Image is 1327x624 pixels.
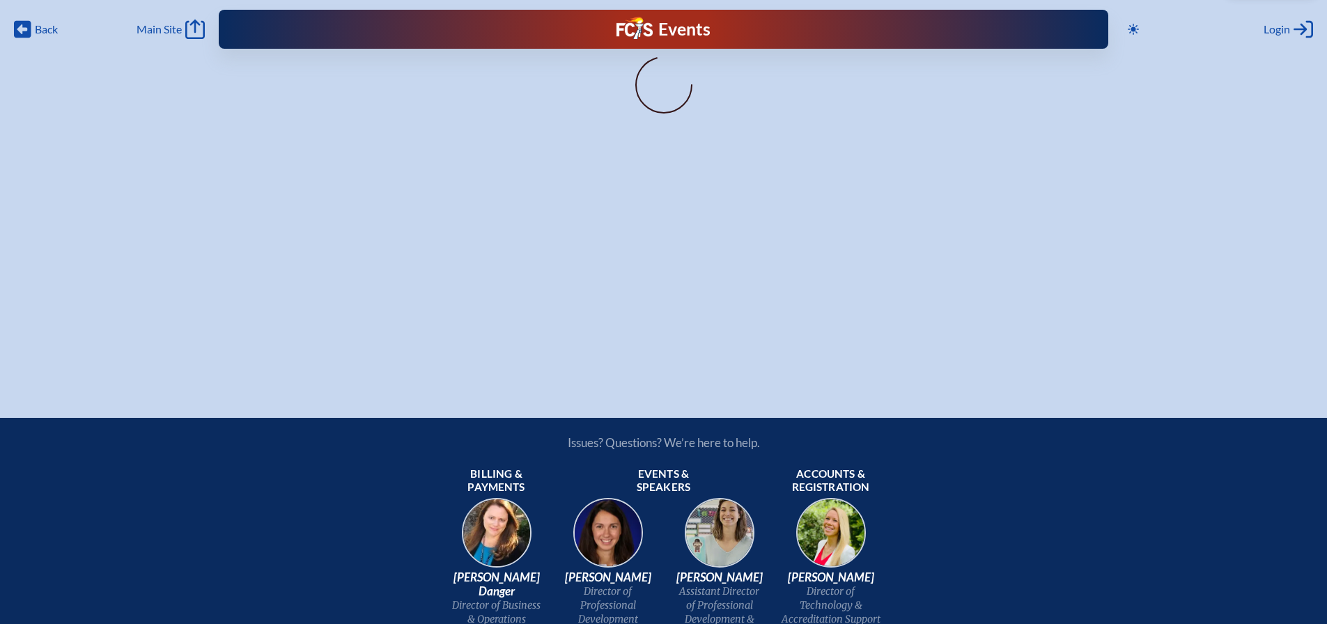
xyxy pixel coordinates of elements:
img: 94e3d245-ca72-49ea-9844-ae84f6d33c0f [564,494,653,583]
a: Main Site [137,19,205,39]
span: [PERSON_NAME] [781,570,881,584]
span: Main Site [137,22,182,36]
span: Billing & payments [447,467,547,495]
img: 545ba9c4-c691-43d5-86fb-b0a622cbeb82 [675,494,764,583]
p: Issues? Questions? We’re here to help. [419,435,909,450]
span: [PERSON_NAME] [669,570,770,584]
img: b1ee34a6-5a78-4519-85b2-7190c4823173 [786,494,876,583]
span: Login [1264,22,1290,36]
img: 9c64f3fb-7776-47f4-83d7-46a341952595 [452,494,541,583]
span: [PERSON_NAME] Danger [447,570,547,598]
h1: Events [658,21,711,38]
span: [PERSON_NAME] [558,570,658,584]
span: Accounts & registration [781,467,881,495]
span: Back [35,22,58,36]
img: Florida Council of Independent Schools [616,17,653,39]
span: Events & speakers [614,467,714,495]
div: FCIS Events — Future ready [463,17,863,42]
a: FCIS LogoEvents [616,17,711,42]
